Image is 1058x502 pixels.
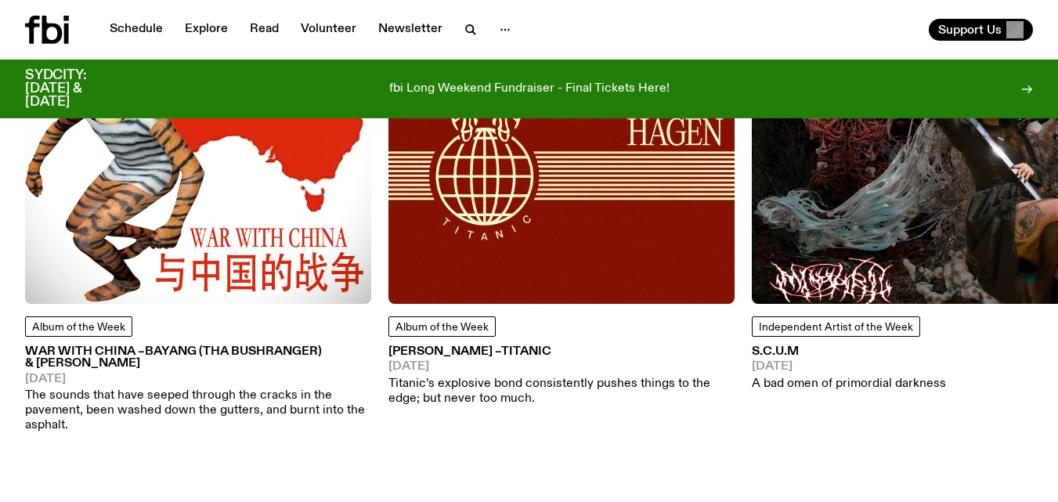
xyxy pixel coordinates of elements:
[388,361,735,373] span: [DATE]
[752,377,946,392] p: A bad omen of primordial darkness
[929,19,1033,41] button: Support Us
[752,346,946,392] a: S.C.U.M[DATE]A bad omen of primordial darkness
[938,23,1002,37] span: Support Us
[388,316,496,337] a: Album of the Week
[369,19,452,41] a: Newsletter
[752,316,920,337] a: Independent Artist of the Week
[25,69,125,109] h3: SYDCITY: [DATE] & [DATE]
[25,346,371,370] h3: WAR WITH CHINA –
[752,346,946,358] h3: S.C.U.M
[389,82,670,96] p: fbi Long Weekend Fundraiser - Final Tickets Here!
[759,322,913,333] span: Independent Artist of the Week
[25,374,371,385] span: [DATE]
[395,322,489,333] span: Album of the Week
[32,322,125,333] span: Album of the Week
[388,346,735,358] h3: [PERSON_NAME] –
[100,19,172,41] a: Schedule
[175,19,237,41] a: Explore
[240,19,288,41] a: Read
[25,316,132,337] a: Album of the Week
[25,346,371,433] a: WAR WITH CHINA –BAYANG (tha Bushranger) & [PERSON_NAME][DATE]The sounds that have seeped through ...
[388,346,735,406] a: [PERSON_NAME] –Titanic[DATE]Titanic’s explosive bond consistently pushes things to the edge; but ...
[752,361,946,373] span: [DATE]
[25,388,371,434] p: The sounds that have seeped through the cracks in the pavement, been washed down the gutters, and...
[25,345,322,370] span: BAYANG (tha Bushranger) & [PERSON_NAME]
[291,19,366,41] a: Volunteer
[501,345,551,358] span: Titanic
[388,377,735,406] p: Titanic’s explosive bond consistently pushes things to the edge; but never too much.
